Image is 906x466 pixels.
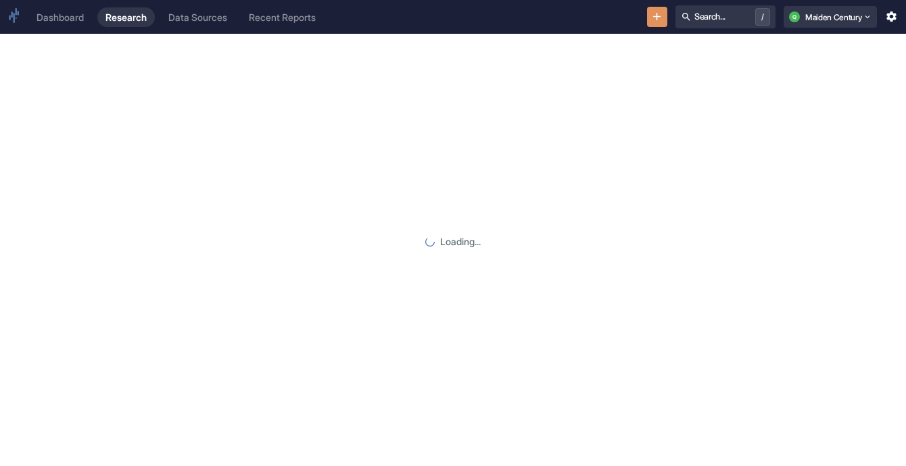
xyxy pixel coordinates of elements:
[28,7,92,27] a: Dashboard
[675,5,776,28] button: Search.../
[97,7,155,27] a: Research
[160,7,235,27] a: Data Sources
[105,11,147,23] div: Research
[784,6,877,28] button: QMaiden Century
[249,11,316,23] div: Recent Reports
[647,7,668,28] button: New Resource
[789,11,800,22] div: Q
[168,11,227,23] div: Data Sources
[241,7,324,27] a: Recent Reports
[440,234,481,249] p: Loading...
[37,11,84,23] div: Dashboard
